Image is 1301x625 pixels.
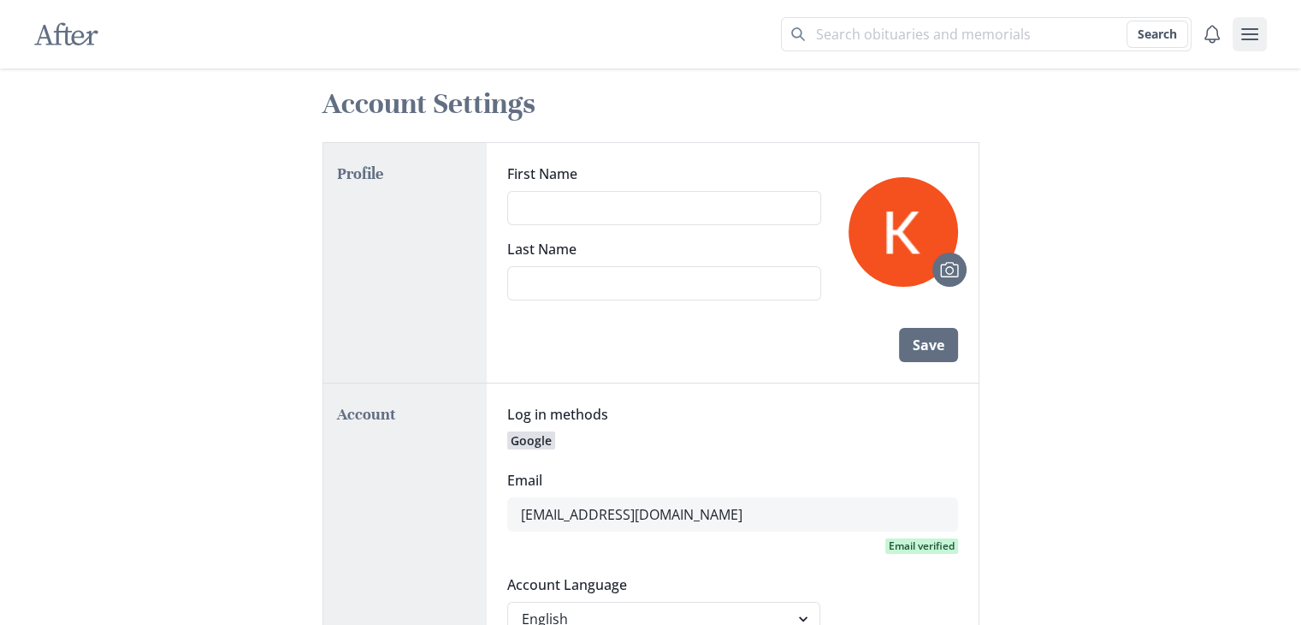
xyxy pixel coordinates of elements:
[507,239,811,259] label: Last Name
[1127,21,1188,48] button: Search
[337,404,474,425] h2: Account
[507,164,811,184] label: First Name
[885,539,958,554] span: Email verified
[932,253,967,287] button: Upload photo
[507,404,948,425] p: Log in methods
[781,17,1192,51] input: Search term
[507,432,555,449] span: Google
[507,574,810,595] label: Account Language
[899,328,958,362] button: Save
[1233,17,1267,51] button: user menu
[337,164,474,184] h2: Profile
[507,470,948,491] label: Email
[322,86,979,122] h1: Account Settings
[1195,17,1229,51] button: Notifications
